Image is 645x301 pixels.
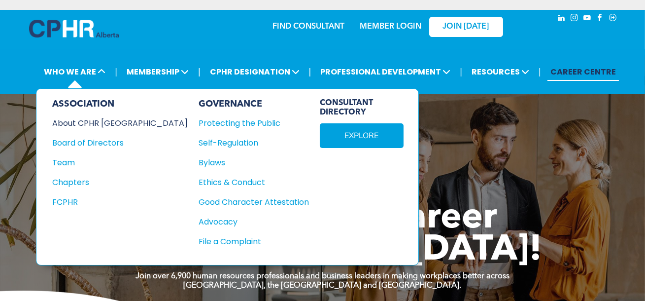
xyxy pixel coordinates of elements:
[52,196,174,208] div: FCPHR
[582,12,593,26] a: youtube
[556,12,567,26] a: linkedin
[52,137,174,149] div: Board of Directors
[199,196,298,208] div: Good Character Attestation
[207,63,303,81] span: CPHR DESIGNATION
[52,196,188,208] a: FCPHR
[309,62,311,82] li: |
[52,117,188,129] a: About CPHR [GEOGRAPHIC_DATA]
[608,12,618,26] a: Social network
[317,63,453,81] span: PROFESSIONAL DEVELOPMENT
[199,137,309,149] a: Self-Regulation
[595,12,606,26] a: facebook
[547,63,619,81] a: CAREER CENTRE
[199,137,298,149] div: Self-Regulation
[29,20,119,38] img: A blue and white logo for cp alberta
[199,117,309,129] a: Protecting the Public
[52,176,188,188] a: Chapters
[199,235,298,248] div: File a Complaint
[443,22,489,32] span: JOIN [DATE]
[273,23,345,31] a: FIND CONSULTANT
[52,137,188,149] a: Board of Directors
[569,12,580,26] a: instagram
[124,63,192,81] span: MEMBERSHIP
[199,216,309,228] a: Advocacy
[199,156,309,169] a: Bylaws
[539,62,541,82] li: |
[199,99,309,110] div: GOVERNANCE
[199,117,298,129] div: Protecting the Public
[199,176,298,188] div: Ethics & Conduct
[429,17,503,37] a: JOIN [DATE]
[469,63,532,81] span: RESOURCES
[136,272,509,280] strong: Join over 6,900 human resources professionals and business leaders in making workplaces better ac...
[199,196,309,208] a: Good Character Attestation
[199,235,309,248] a: File a Complaint
[115,62,117,82] li: |
[184,282,462,290] strong: [GEOGRAPHIC_DATA], the [GEOGRAPHIC_DATA] and [GEOGRAPHIC_DATA].
[198,62,201,82] li: |
[199,156,298,169] div: Bylaws
[52,176,174,188] div: Chapters
[52,156,188,169] a: Team
[199,176,309,188] a: Ethics & Conduct
[199,216,298,228] div: Advocacy
[360,23,421,31] a: MEMBER LOGIN
[41,63,108,81] span: WHO WE ARE
[52,117,174,129] div: About CPHR [GEOGRAPHIC_DATA]
[320,123,404,148] a: EXPLORE
[460,62,462,82] li: |
[52,99,188,110] div: ASSOCIATION
[320,99,404,117] span: CONSULTANT DIRECTORY
[52,156,174,169] div: Team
